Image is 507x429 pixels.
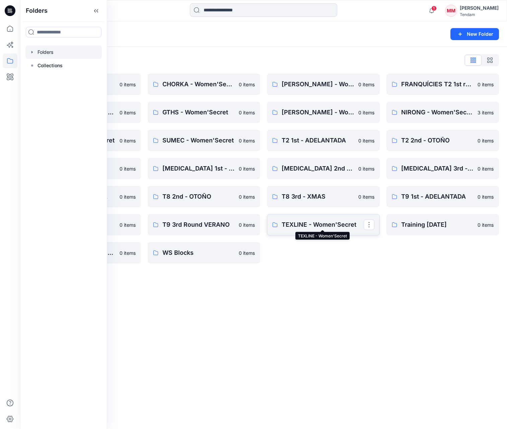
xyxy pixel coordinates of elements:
[148,214,261,235] a: T9 3rd Round VERANO0 items
[267,74,380,95] a: [PERSON_NAME] - Women'Secret0 items
[401,164,474,173] p: [MEDICAL_DATA] 3rd - VERANO
[162,136,235,145] p: SUMEC - Women'Secret
[386,158,499,179] a: [MEDICAL_DATA] 3rd - VERANO0 items
[358,137,374,144] p: 0 items
[478,165,494,172] p: 0 items
[282,80,354,89] p: [PERSON_NAME] - Women'Secret
[401,192,474,201] p: T9 1st - ADELANTADA
[282,220,364,229] p: TEXLINE - Women'Secret
[445,5,457,17] div: MM
[386,186,499,207] a: T9 1st - ADELANTADA0 items
[120,221,136,228] p: 0 items
[358,81,374,88] p: 0 items
[148,130,261,151] a: SUMEC - Women'Secret0 items
[478,221,494,228] p: 0 items
[478,193,494,200] p: 0 items
[120,109,136,116] p: 0 items
[267,102,380,123] a: [PERSON_NAME] - Women'Secret0 items
[162,192,235,201] p: T8 2nd - OTOÑO
[282,108,354,117] p: [PERSON_NAME] - Women'Secret
[162,80,235,89] p: CHORKA - Women'Secret
[450,28,499,40] button: New Folder
[148,242,261,263] a: WS Blocks0 items
[162,220,235,229] p: T9 3rd Round VERANO
[401,136,474,145] p: T2 2nd - OTOÑO
[401,220,474,229] p: Training [DATE]
[239,221,255,228] p: 0 items
[358,165,374,172] p: 0 items
[478,109,494,116] p: 3 items
[120,249,136,256] p: 0 items
[386,214,499,235] a: Training [DATE]0 items
[239,193,255,200] p: 0 items
[120,81,136,88] p: 0 items
[478,81,494,88] p: 0 items
[38,62,63,70] p: Collections
[239,249,255,256] p: 0 items
[460,12,499,17] div: Tendam
[267,130,380,151] a: T2 1st - ADELANTADA0 items
[148,102,261,123] a: GTHS - Women'Secret0 items
[386,74,499,95] a: FRANQUÍCIES T2 1st round0 items
[162,108,235,117] p: GTHS - Women'Secret
[386,102,499,123] a: NIRONG - Women'Secret3 items
[120,137,136,144] p: 0 items
[358,193,374,200] p: 0 items
[267,186,380,207] a: T8 3rd - XMAS0 items
[267,158,380,179] a: [MEDICAL_DATA] 2nd - PRIMAVERA0 items
[478,137,494,144] p: 0 items
[162,164,235,173] p: [MEDICAL_DATA] 1st - ADELANTADA
[401,80,474,89] p: FRANQUÍCIES T2 1st round
[239,137,255,144] p: 0 items
[239,109,255,116] p: 0 items
[239,165,255,172] p: 0 items
[401,108,474,117] p: NIRONG - Women'Secret
[148,186,261,207] a: T8 2nd - OTOÑO0 items
[282,136,354,145] p: T2 1st - ADELANTADA
[239,81,255,88] p: 0 items
[120,165,136,172] p: 0 items
[282,164,354,173] p: [MEDICAL_DATA] 2nd - PRIMAVERA
[120,193,136,200] p: 0 items
[358,109,374,116] p: 0 items
[460,4,499,12] div: [PERSON_NAME]
[267,214,380,235] a: TEXLINE - Women'Secret
[148,158,261,179] a: [MEDICAL_DATA] 1st - ADELANTADA0 items
[162,248,235,257] p: WS Blocks
[431,6,437,11] span: 1
[148,74,261,95] a: CHORKA - Women'Secret0 items
[282,192,354,201] p: T8 3rd - XMAS
[386,130,499,151] a: T2 2nd - OTOÑO0 items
